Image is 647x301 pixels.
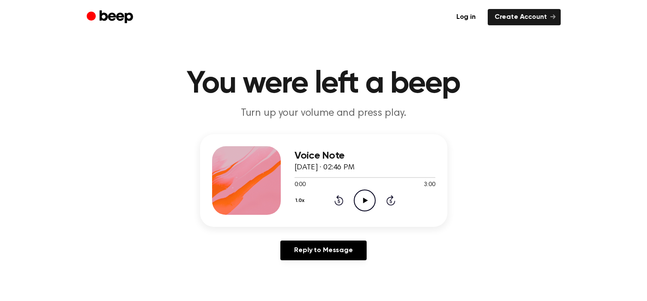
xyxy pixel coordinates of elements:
a: Beep [87,9,135,26]
p: Turn up your volume and press play. [159,106,489,120]
span: 0:00 [295,181,306,190]
h1: You were left a beep [104,69,544,99]
span: [DATE] · 02:46 PM [295,164,355,172]
span: 3:00 [424,181,435,190]
h3: Voice Note [295,150,435,162]
a: Reply to Message [280,241,366,260]
button: 1.0x [295,193,308,208]
a: Create Account [488,9,561,25]
a: Log in [450,9,483,25]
